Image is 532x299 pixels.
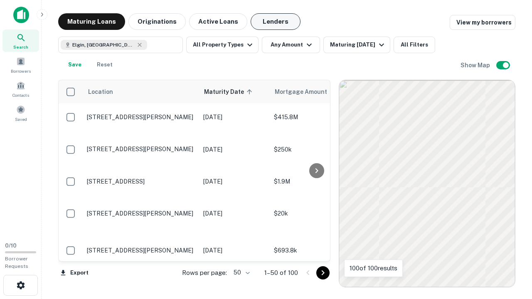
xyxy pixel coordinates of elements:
[450,15,515,30] a: View my borrowers
[182,268,227,278] p: Rows per page:
[251,13,300,30] button: Lenders
[58,267,91,279] button: Export
[490,233,532,272] iframe: Chat Widget
[199,80,270,103] th: Maturity Date
[274,145,357,154] p: $250k
[323,37,390,53] button: Maturing [DATE]
[15,116,27,123] span: Saved
[203,113,266,122] p: [DATE]
[91,56,118,73] button: Reset
[275,87,338,97] span: Mortgage Amount
[461,61,491,70] h6: Show Map
[13,7,29,23] img: capitalize-icon.png
[13,44,28,50] span: Search
[339,80,515,287] div: 0 0
[203,246,266,255] p: [DATE]
[2,102,39,124] a: Saved
[316,266,330,279] button: Go to next page
[204,87,255,97] span: Maturity Date
[58,13,125,30] button: Maturing Loans
[186,37,259,53] button: All Property Types
[264,268,298,278] p: 1–50 of 100
[2,78,39,100] a: Contacts
[83,80,199,103] th: Location
[203,177,266,186] p: [DATE]
[189,13,247,30] button: Active Loans
[350,263,397,273] p: 100 of 100 results
[274,177,357,186] p: $1.9M
[12,92,29,98] span: Contacts
[87,113,195,121] p: [STREET_ADDRESS][PERSON_NAME]
[2,29,39,52] a: Search
[87,247,195,254] p: [STREET_ADDRESS][PERSON_NAME]
[262,37,320,53] button: Any Amount
[5,243,17,249] span: 0 / 10
[11,68,31,74] span: Borrowers
[88,87,113,97] span: Location
[203,145,266,154] p: [DATE]
[203,209,266,218] p: [DATE]
[5,256,28,269] span: Borrower Requests
[87,145,195,153] p: [STREET_ADDRESS][PERSON_NAME]
[87,178,195,185] p: [STREET_ADDRESS]
[230,267,251,279] div: 50
[394,37,435,53] button: All Filters
[274,246,357,255] p: $693.8k
[2,54,39,76] a: Borrowers
[72,41,135,49] span: Elgin, [GEOGRAPHIC_DATA], [GEOGRAPHIC_DATA]
[274,113,357,122] p: $415.8M
[274,209,357,218] p: $20k
[128,13,186,30] button: Originations
[87,210,195,217] p: [STREET_ADDRESS][PERSON_NAME]
[270,80,361,103] th: Mortgage Amount
[330,40,387,50] div: Maturing [DATE]
[62,56,88,73] button: Save your search to get updates of matches that match your search criteria.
